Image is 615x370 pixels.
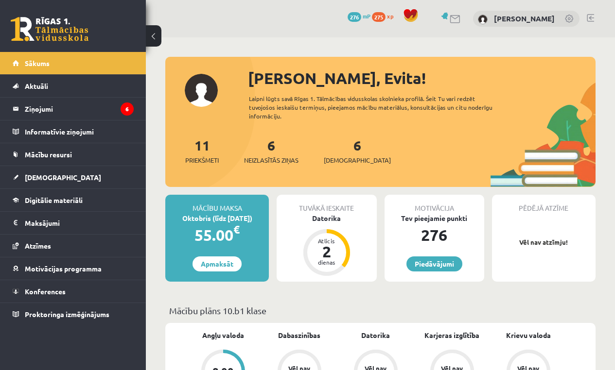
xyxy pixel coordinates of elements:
div: Mācību maksa [165,195,269,213]
legend: Maksājumi [25,212,134,234]
a: Angļu valoda [202,330,244,340]
span: Aktuāli [25,82,48,90]
a: Rīgas 1. Tālmācības vidusskola [11,17,88,41]
a: Datorika Atlicis 2 dienas [277,213,376,277]
a: Apmaksāt [193,256,242,271]
span: Proktoringa izmēģinājums [25,310,109,319]
a: [PERSON_NAME] [494,14,555,23]
a: 276 mP [348,12,370,20]
a: Dabaszinības [278,330,320,340]
div: 55.00 [165,223,269,247]
a: Atzīmes [13,235,134,257]
a: Sākums [13,52,134,74]
span: mP [363,12,370,20]
a: Aktuāli [13,75,134,97]
a: 275 xp [372,12,398,20]
a: Proktoringa izmēģinājums [13,303,134,325]
p: Vēl nav atzīmju! [497,237,591,247]
a: [DEMOGRAPHIC_DATA] [13,166,134,188]
span: Mācību resursi [25,150,72,159]
span: Atzīmes [25,241,51,250]
div: [PERSON_NAME], Evita! [248,67,596,90]
a: Datorika [361,330,390,340]
div: 2 [312,244,341,259]
div: Pēdējā atzīme [492,195,596,213]
span: Neizlasītās ziņas [244,155,299,165]
legend: Informatīvie ziņojumi [25,120,134,143]
span: [DEMOGRAPHIC_DATA] [25,173,101,182]
div: dienas [312,259,341,265]
div: Atlicis [312,238,341,244]
span: [DEMOGRAPHIC_DATA] [324,155,391,165]
div: Datorika [277,213,376,223]
span: € [233,222,240,236]
a: Maksājumi [13,212,134,234]
span: Sākums [25,59,50,67]
i: 6 [121,102,134,116]
span: Motivācijas programma [25,264,102,273]
div: Laipni lūgts savā Rīgas 1. Tālmācības vidusskolas skolnieka profilā. Šeit Tu vari redzēt tuvojošo... [249,94,507,120]
a: 11Priekšmeti [185,136,219,165]
span: xp [387,12,393,20]
p: Mācību plāns 10.b1 klase [169,304,592,317]
div: 276 [385,223,484,247]
a: 6Neizlasītās ziņas [244,136,299,165]
span: Digitālie materiāli [25,196,83,204]
div: Tuvākā ieskaite [277,195,376,213]
a: Karjeras izglītība [424,330,479,340]
a: Konferences [13,280,134,303]
span: 275 [372,12,386,22]
a: Mācību resursi [13,143,134,166]
a: Piedāvājumi [406,256,462,271]
a: Informatīvie ziņojumi [13,120,134,143]
span: Priekšmeti [185,155,219,165]
a: 6[DEMOGRAPHIC_DATA] [324,136,391,165]
div: Motivācija [385,195,484,213]
a: Ziņojumi6 [13,98,134,120]
span: 276 [348,12,361,22]
a: Digitālie materiāli [13,189,134,211]
span: Konferences [25,287,66,296]
a: Krievu valoda [506,330,551,340]
legend: Ziņojumi [25,98,134,120]
div: Oktobris (līdz [DATE]) [165,213,269,223]
div: Tev pieejamie punkti [385,213,484,223]
a: Motivācijas programma [13,257,134,280]
img: Evita Kučāne [478,15,488,24]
